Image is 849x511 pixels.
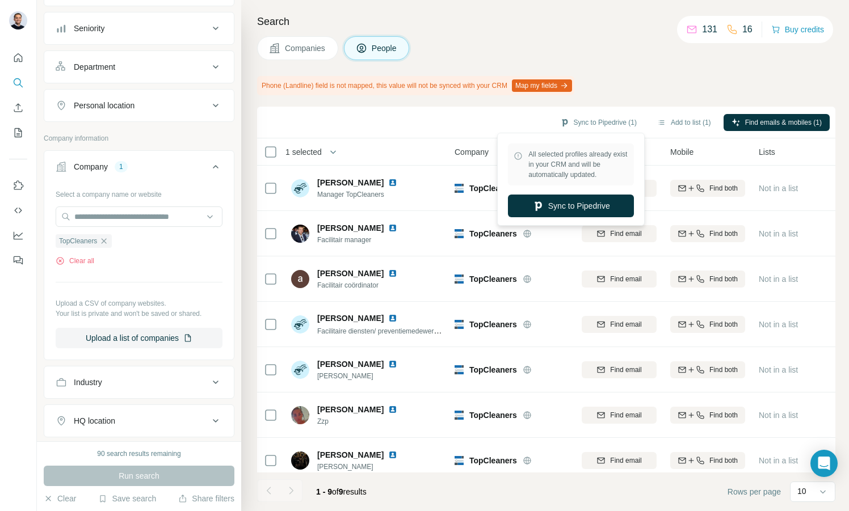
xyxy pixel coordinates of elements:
[9,11,27,29] img: Avatar
[759,146,775,158] span: Lists
[44,369,234,396] button: Industry
[56,309,222,319] p: Your list is private and won't be saved or shared.
[9,250,27,271] button: Feedback
[709,274,738,284] span: Find both
[670,180,745,197] button: Find both
[610,319,641,330] span: Find email
[317,462,411,472] span: [PERSON_NAME]
[670,271,745,288] button: Find both
[455,274,464,284] img: Logo of TopCleaners
[670,316,745,333] button: Find both
[759,274,798,284] span: Not in a list
[317,312,384,324] span: [PERSON_NAME]
[317,189,411,200] span: Manager TopCleaners
[455,146,489,158] span: Company
[9,73,27,93] button: Search
[709,455,738,466] span: Find both
[74,100,135,111] div: Personal location
[316,487,367,496] span: results
[388,178,397,187] img: LinkedIn logo
[469,364,517,375] span: TopCleaners
[582,271,657,288] button: Find email
[759,320,798,329] span: Not in a list
[388,269,397,278] img: LinkedIn logo
[670,361,745,378] button: Find both
[388,314,397,323] img: LinkedIn logo
[372,43,398,54] span: People
[291,315,309,333] img: Avatar
[9,225,27,246] button: Dashboard
[709,319,738,330] span: Find both
[332,487,339,496] span: of
[9,98,27,118] button: Enrich CSV
[670,407,745,424] button: Find both
[582,361,657,378] button: Find email
[44,92,234,119] button: Personal location
[285,146,322,158] span: 1 selected
[316,487,332,496] span: 1 - 9
[771,22,824,37] button: Buy credits
[317,235,411,245] span: Facilitair manager
[469,273,517,285] span: TopCleaners
[98,493,156,504] button: Save search
[9,200,27,221] button: Use Surfe API
[44,53,234,81] button: Department
[469,228,517,239] span: TopCleaners
[512,79,572,92] button: Map my fields
[610,274,641,284] span: Find email
[582,452,657,469] button: Find email
[797,485,806,497] p: 10
[670,146,694,158] span: Mobile
[649,114,719,131] button: Add to list (1)
[552,114,645,131] button: Sync to Pipedrive (1)
[455,320,464,329] img: Logo of TopCleaners
[291,225,309,243] img: Avatar
[74,61,115,73] div: Department
[610,229,641,239] span: Find email
[810,450,838,477] div: Open Intercom Messenger
[388,450,397,459] img: LinkedIn logo
[317,358,384,370] span: [PERSON_NAME]
[759,411,798,420] span: Not in a list
[759,456,798,465] span: Not in a list
[469,409,517,421] span: TopCleaners
[709,229,738,239] span: Find both
[56,328,222,348] button: Upload a list of companies
[728,486,781,497] span: Rows per page
[56,185,222,200] div: Select a company name or website
[670,452,745,469] button: Find both
[257,14,835,29] h4: Search
[285,43,326,54] span: Companies
[702,23,717,36] p: 131
[291,179,309,197] img: Avatar
[317,280,411,290] span: Facilitair coördinator
[610,365,641,375] span: Find email
[455,184,464,193] img: Logo of TopCleaners
[74,415,115,426] div: HQ location
[469,319,517,330] span: TopCleaners
[759,184,798,193] span: Not in a list
[56,256,94,266] button: Clear all
[455,411,464,420] img: Logo of TopCleaners
[610,410,641,420] span: Find email
[724,114,830,131] button: Find emails & mobiles (1)
[74,161,108,172] div: Company
[291,270,309,288] img: Avatar
[44,407,234,434] button: HQ location
[44,493,76,504] button: Clear
[317,449,384,461] span: [PERSON_NAME]
[291,406,309,424] img: Avatar
[759,229,798,238] span: Not in a list
[317,404,384,415] span: [PERSON_NAME]
[317,371,411,381] span: [PERSON_NAME]
[469,183,517,194] span: TopCleaners
[759,365,798,374] span: Not in a list
[291,451,309,470] img: Avatar
[582,225,657,242] button: Find email
[257,76,574,95] div: Phone (Landline) field is not mapped, this value will not be synced with your CRM
[317,177,384,188] span: [PERSON_NAME]
[317,222,384,234] span: [PERSON_NAME]
[115,162,128,172] div: 1
[388,360,397,369] img: LinkedIn logo
[582,407,657,424] button: Find email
